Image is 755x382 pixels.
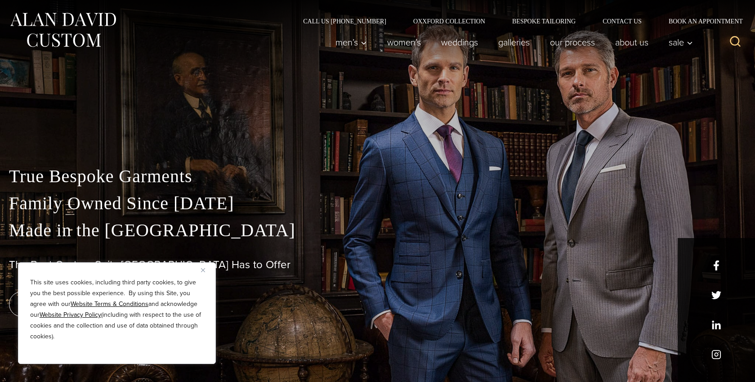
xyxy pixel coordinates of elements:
span: Men’s [335,38,367,47]
nav: Primary Navigation [326,33,698,51]
nav: Secondary Navigation [290,18,746,24]
p: This site uses cookies, including third party cookies, to give you the best possible experience. ... [30,277,204,342]
button: View Search Form [724,31,746,53]
a: Call Us [PHONE_NUMBER] [290,18,400,24]
h1: The Best Custom Suits [GEOGRAPHIC_DATA] Has to Offer [9,258,746,271]
a: Book an Appointment [655,18,746,24]
a: weddings [431,33,488,51]
a: Website Privacy Policy [40,310,101,319]
a: Website Terms & Conditions [71,299,148,309]
img: Alan David Custom [9,10,117,50]
a: Contact Us [589,18,655,24]
a: Women’s [377,33,431,51]
a: Galleries [488,33,540,51]
a: Oxxford Collection [400,18,499,24]
img: Close [201,268,205,272]
a: About Us [605,33,659,51]
p: True Bespoke Garments Family Owned Since [DATE] Made in the [GEOGRAPHIC_DATA] [9,163,746,244]
span: Sale [669,38,693,47]
a: Our Process [540,33,605,51]
a: Bespoke Tailoring [499,18,589,24]
button: Close [201,265,212,275]
a: book an appointment [9,292,135,317]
